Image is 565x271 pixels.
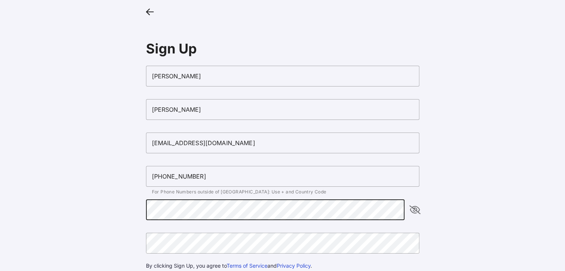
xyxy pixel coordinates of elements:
a: Terms of Service [227,262,267,269]
input: Email [146,133,419,153]
div: By clicking Sign Up, you agree to and . [146,262,419,270]
span: For Phone Numbers outside of [GEOGRAPHIC_DATA]: Use + and Country Code [152,189,327,195]
input: First Name [146,66,419,86]
a: Privacy Policy [277,262,311,269]
div: Sign Up [146,40,419,57]
input: Last Name [146,99,419,120]
i: appended action [410,205,419,214]
input: Phone Number [146,166,419,187]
